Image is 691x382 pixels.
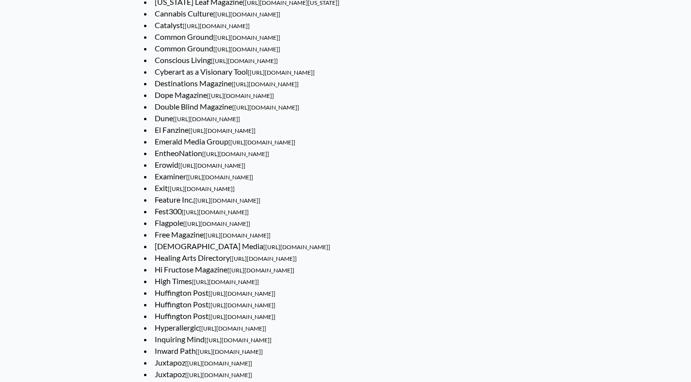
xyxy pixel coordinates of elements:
a: Examiner[[URL][DOMAIN_NAME]] [155,172,253,181]
a: High Times[[URL][DOMAIN_NAME]] [155,276,259,286]
a: Common Ground[[URL][DOMAIN_NAME]] [155,32,280,41]
span: [[URL][DOMAIN_NAME]] [189,127,256,134]
a: Healing Arts Directory[[URL][DOMAIN_NAME]] [155,253,297,262]
a: Free Magazine[[URL][DOMAIN_NAME]] [155,230,271,239]
span: [[URL][DOMAIN_NAME]] [205,336,272,344]
a: Hyperallergic[[URL][DOMAIN_NAME]] [155,323,266,332]
a: Inward Path[[URL][DOMAIN_NAME]] [155,346,263,355]
a: Inquiring Mind[[URL][DOMAIN_NAME]] [155,334,272,344]
span: [[URL][DOMAIN_NAME]] [230,255,297,262]
a: Conscious Living[[URL][DOMAIN_NAME]] [155,55,278,64]
span: [[URL][DOMAIN_NAME]] [263,243,330,251]
span: [[URL][DOMAIN_NAME]] [204,232,271,239]
a: Huffington Post[[URL][DOMAIN_NAME]] [155,300,275,309]
a: Double Blind Magazine[[URL][DOMAIN_NAME]] [155,102,299,111]
span: [[URL][DOMAIN_NAME]] [202,150,269,158]
span: [[URL][DOMAIN_NAME]] [227,267,294,274]
a: Cannabis Culture[[URL][DOMAIN_NAME]] [155,9,280,18]
a: Cyberart as a Visionary Tool[[URL][DOMAIN_NAME]] [155,67,315,76]
span: [[URL][DOMAIN_NAME]] [196,348,263,355]
span: [[URL][DOMAIN_NAME]] [248,69,315,76]
a: EntheoNation[[URL][DOMAIN_NAME]] [155,148,269,158]
a: Fest300[[URL][DOMAIN_NAME]] [155,207,249,216]
span: [[URL][DOMAIN_NAME]] [232,80,299,88]
a: Erowid[[URL][DOMAIN_NAME]] [155,160,245,169]
a: Exit[[URL][DOMAIN_NAME]] [155,183,235,192]
span: [[URL][DOMAIN_NAME]] [209,302,275,309]
a: Juxtapoz[[URL][DOMAIN_NAME]] [155,369,252,379]
a: Dune[[URL][DOMAIN_NAME]] [155,113,240,123]
span: [[URL][DOMAIN_NAME]] [192,278,259,286]
span: [[URL][DOMAIN_NAME]] [199,325,266,332]
span: [[URL][DOMAIN_NAME]] [185,360,252,367]
a: Catalyst[[URL][DOMAIN_NAME]] [155,20,250,30]
span: [[URL][DOMAIN_NAME]] [213,34,280,41]
a: Hi Fructose Magazine[[URL][DOMAIN_NAME]] [155,265,294,274]
span: [[URL][DOMAIN_NAME]] [173,115,240,123]
a: Destinations Magazine[[URL][DOMAIN_NAME]] [155,79,299,88]
span: [[URL][DOMAIN_NAME]] [193,197,260,204]
span: [[URL][DOMAIN_NAME]] [232,104,299,111]
a: Flagpole[[URL][DOMAIN_NAME]] [155,218,250,227]
span: [[URL][DOMAIN_NAME]] [178,162,245,169]
a: Huffington Post[[URL][DOMAIN_NAME]] [155,288,275,297]
span: [[URL][DOMAIN_NAME]] [183,220,250,227]
span: [[URL][DOMAIN_NAME]] [213,11,280,18]
a: Emerald Media Group[[URL][DOMAIN_NAME]] [155,137,295,146]
span: [[URL][DOMAIN_NAME]] [209,290,275,297]
span: [[URL][DOMAIN_NAME]] [183,22,250,30]
a: [DEMOGRAPHIC_DATA] Media[[URL][DOMAIN_NAME]] [155,241,330,251]
span: [[URL][DOMAIN_NAME]] [185,371,252,379]
span: [[URL][DOMAIN_NAME]] [182,208,249,216]
a: Feature Inc.[[URL][DOMAIN_NAME]] [155,195,260,204]
a: El Fanzine[[URL][DOMAIN_NAME]] [155,125,256,134]
a: Common Ground[[URL][DOMAIN_NAME]] [155,44,280,53]
span: [[URL][DOMAIN_NAME]] [209,313,275,320]
span: [[URL][DOMAIN_NAME]] [211,57,278,64]
a: Juxtapoz[[URL][DOMAIN_NAME]] [155,358,252,367]
span: [[URL][DOMAIN_NAME]] [168,185,235,192]
span: [[URL][DOMAIN_NAME]] [186,174,253,181]
a: Dope Magazine[[URL][DOMAIN_NAME]] [155,90,274,99]
span: [[URL][DOMAIN_NAME]] [207,92,274,99]
a: Huffington Post[[URL][DOMAIN_NAME]] [155,311,275,320]
span: [[URL][DOMAIN_NAME]] [228,139,295,146]
span: [[URL][DOMAIN_NAME]] [213,46,280,53]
